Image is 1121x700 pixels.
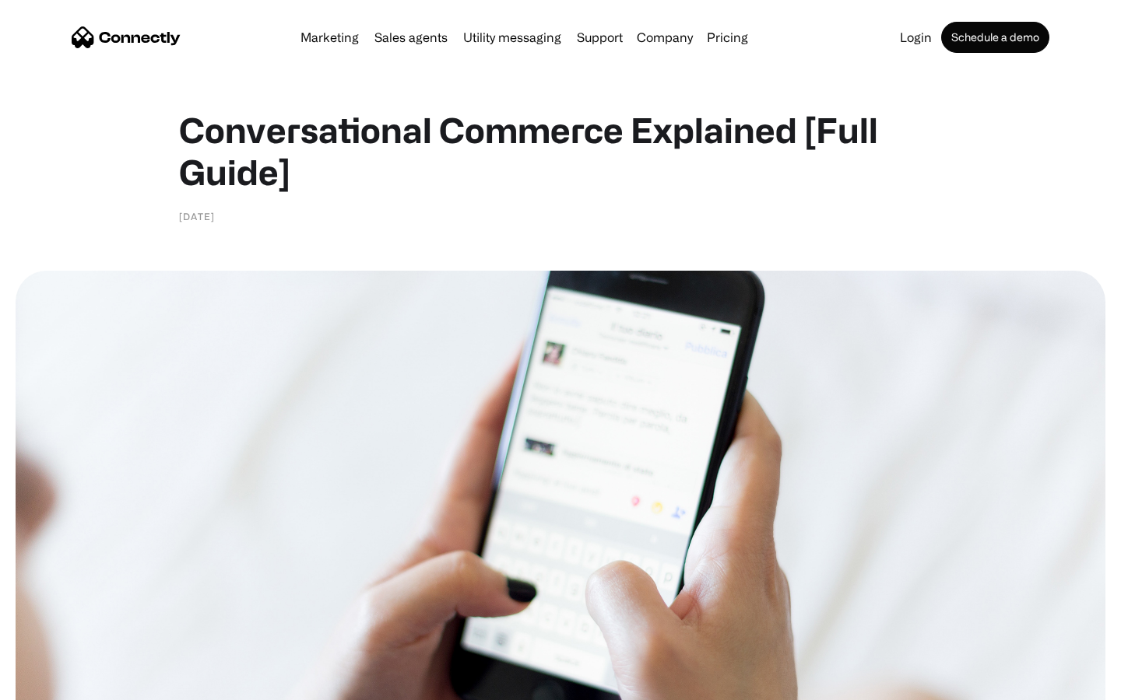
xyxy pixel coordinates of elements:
a: Login [894,31,938,44]
div: Company [637,26,693,48]
ul: Language list [31,673,93,695]
div: Company [632,26,698,48]
a: Marketing [294,31,365,44]
div: [DATE] [179,208,215,224]
a: Sales agents [368,31,454,44]
a: Support [571,31,629,44]
aside: Language selected: English [16,673,93,695]
a: Utility messaging [457,31,568,44]
a: Pricing [701,31,754,44]
h1: Conversational Commerce Explained [Full Guide] [179,109,942,193]
a: home [72,26,181,49]
a: Schedule a demo [941,22,1049,53]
